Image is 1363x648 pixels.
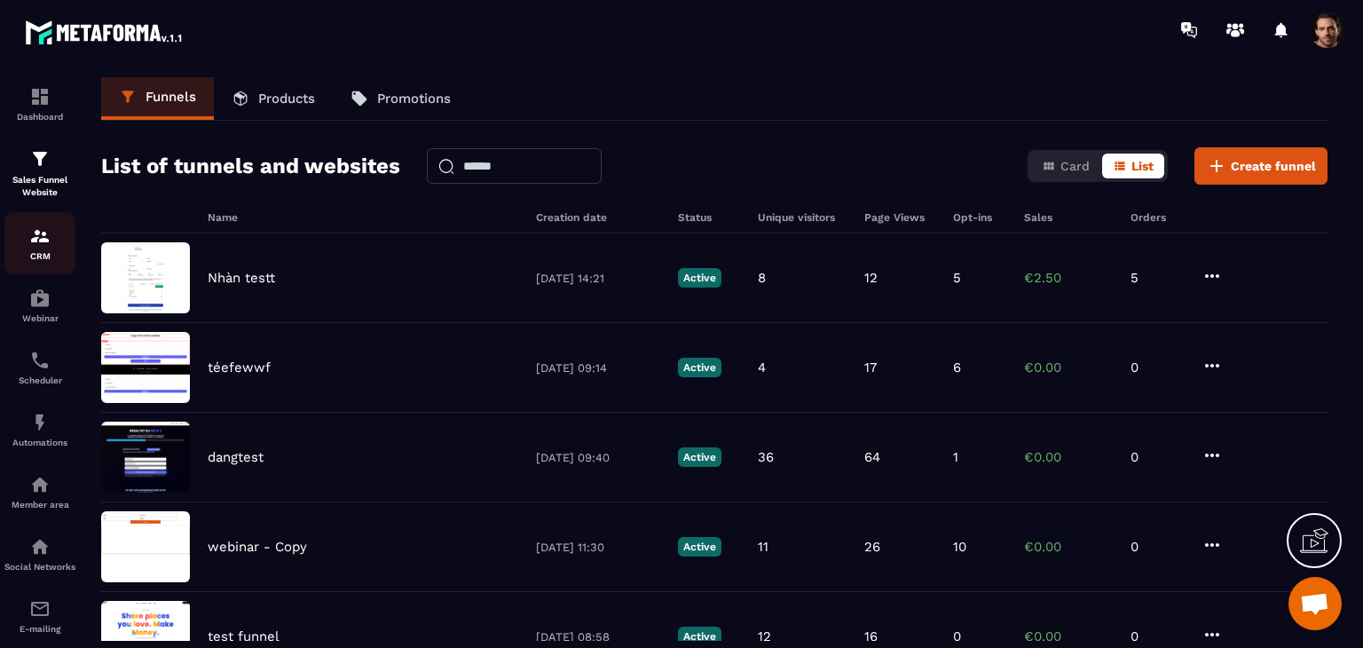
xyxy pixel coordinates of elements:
p: Webinar [4,313,75,323]
p: 0 [1131,539,1184,555]
p: 12 [864,270,878,286]
p: Dashboard [4,112,75,122]
p: 0 [1131,449,1184,465]
p: Active [678,268,721,288]
p: 64 [864,449,880,465]
p: Sales Funnel Website [4,174,75,199]
a: schedulerschedulerScheduler [4,336,75,399]
p: €0.00 [1024,628,1113,644]
p: 1 [953,449,958,465]
h6: Status [678,211,740,224]
p: Active [678,537,721,557]
h6: Name [208,211,518,224]
h2: List of tunnels and websites [101,148,400,184]
p: €2.50 [1024,270,1113,286]
a: automationsautomationsMember area [4,461,75,523]
p: téefewwf [208,360,271,375]
p: 0 [953,628,961,644]
p: 12 [758,628,771,644]
h6: Page Views [864,211,935,224]
a: social-networksocial-networkSocial Networks [4,523,75,585]
a: formationformationSales Funnel Website [4,135,75,212]
a: automationsautomationsAutomations [4,399,75,461]
p: Funnels [146,89,196,105]
p: Active [678,447,721,467]
p: Promotions [377,91,451,107]
img: social-network [29,536,51,557]
h6: Unique visitors [758,211,847,224]
a: emailemailE-mailing [4,585,75,647]
p: Social Networks [4,562,75,572]
img: image [101,332,190,403]
button: Card [1031,154,1100,178]
p: dangtest [208,449,264,465]
p: Active [678,627,721,646]
button: List [1102,154,1164,178]
img: automations [29,288,51,309]
a: Products [214,77,333,120]
h6: Creation date [536,211,660,224]
p: Automations [4,438,75,447]
p: CRM [4,251,75,261]
h6: Opt-ins [953,211,1006,224]
p: €0.00 [1024,360,1113,375]
p: €0.00 [1024,449,1113,465]
p: Active [678,358,721,377]
p: 16 [864,628,878,644]
img: formation [29,86,51,107]
p: [DATE] 08:58 [536,630,660,644]
a: automationsautomationsWebinar [4,274,75,336]
p: webinar - Copy [208,539,307,555]
a: formationformationCRM [4,212,75,274]
p: 5 [1131,270,1184,286]
p: E-mailing [4,624,75,634]
p: €0.00 [1024,539,1113,555]
p: [DATE] 11:30 [536,541,660,554]
img: automations [29,474,51,495]
img: formation [29,148,51,170]
img: logo [25,16,185,48]
span: Create funnel [1231,157,1316,175]
p: [DATE] 09:14 [536,361,660,375]
p: 0 [1131,360,1184,375]
a: Funnels [101,77,214,120]
p: 8 [758,270,766,286]
p: 26 [864,539,880,555]
img: email [29,598,51,620]
img: formation [29,225,51,247]
div: Mở cuộc trò chuyện [1288,577,1342,630]
span: Card [1060,159,1090,173]
p: 17 [864,360,877,375]
img: image [101,511,190,582]
img: image [101,422,190,493]
img: image [101,242,190,313]
p: [DATE] 09:40 [536,451,660,464]
p: Nhàn testt [208,270,275,286]
button: Create funnel [1194,147,1328,185]
h6: Sales [1024,211,1113,224]
p: test funnel [208,628,280,644]
p: 36 [758,449,774,465]
span: List [1131,159,1154,173]
img: automations [29,412,51,433]
p: Scheduler [4,375,75,385]
p: Products [258,91,315,107]
h6: Orders [1131,211,1184,224]
p: 0 [1131,628,1184,644]
p: 6 [953,360,961,375]
p: Member area [4,500,75,510]
a: Promotions [333,77,469,120]
p: 4 [758,360,766,375]
p: [DATE] 14:21 [536,272,660,285]
p: 5 [953,270,961,286]
p: 10 [953,539,966,555]
a: formationformationDashboard [4,73,75,135]
p: 11 [758,539,768,555]
img: scheduler [29,350,51,371]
